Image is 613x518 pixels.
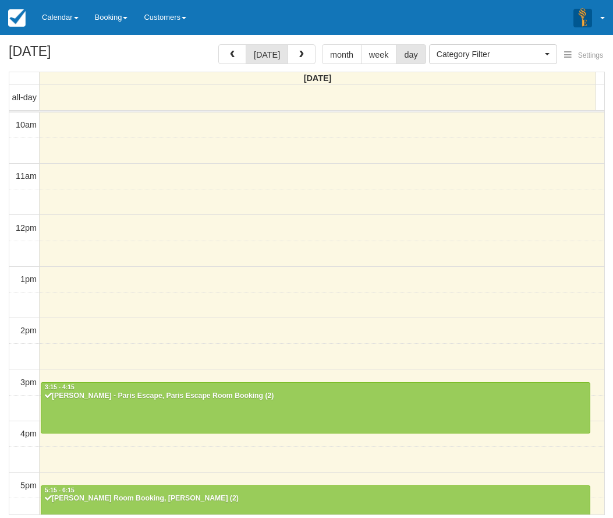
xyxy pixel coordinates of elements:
[44,392,587,401] div: [PERSON_NAME] - Paris Escape, Paris Escape Room Booking (2)
[20,326,37,335] span: 2pm
[8,9,26,27] img: checkfront-main-nav-mini-logo.png
[41,382,590,434] a: 3:15 - 4:15[PERSON_NAME] - Paris Escape, Paris Escape Room Booking (2)
[16,171,37,181] span: 11am
[20,378,37,387] span: 3pm
[304,73,332,83] span: [DATE]
[20,274,37,284] span: 1pm
[45,487,75,494] span: 5:15 - 6:15
[322,44,362,64] button: month
[437,48,542,60] span: Category Filter
[246,44,288,64] button: [DATE]
[45,384,75,390] span: 3:15 - 4:15
[361,44,397,64] button: week
[20,481,37,490] span: 5pm
[573,8,592,27] img: A3
[9,44,156,66] h2: [DATE]
[16,120,37,129] span: 10am
[396,44,426,64] button: day
[429,44,557,64] button: Category Filter
[12,93,37,102] span: all-day
[44,494,587,503] div: [PERSON_NAME] Room Booking, [PERSON_NAME] (2)
[557,47,610,64] button: Settings
[578,51,603,59] span: Settings
[20,429,37,438] span: 4pm
[16,223,37,232] span: 12pm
